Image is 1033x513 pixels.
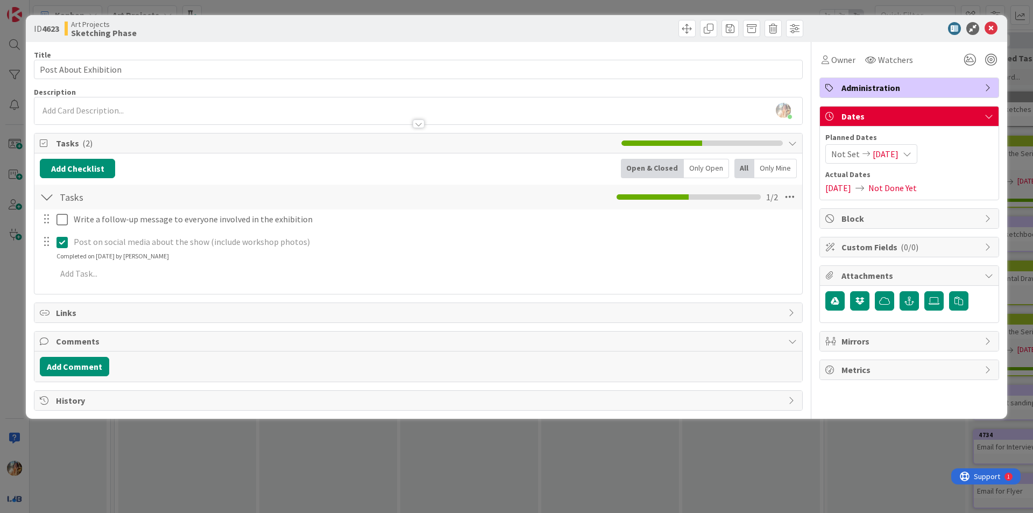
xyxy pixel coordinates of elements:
span: Custom Fields [841,241,979,254]
p: Post on social media about the show (include workshop photos) [74,236,795,248]
input: Add Checklist... [56,187,298,207]
span: [DATE] [873,147,898,160]
div: Only Open [684,159,729,178]
div: All [734,159,754,178]
span: Attachments [841,269,979,282]
b: 4623 [42,23,59,34]
div: Open & Closed [621,159,684,178]
label: Title [34,50,51,60]
span: Metrics [841,363,979,376]
span: Actual Dates [825,169,993,180]
span: Mirrors [841,335,979,348]
img: DgSP5OpwsSRUZKwS8gMSzgstfBmcQ77l.jpg [776,103,791,118]
div: Only Mine [754,159,797,178]
span: Watchers [878,53,913,66]
p: Write a follow-up message to everyone involved in the exhibition [74,213,795,226]
span: Owner [831,53,855,66]
span: Tasks [56,137,616,150]
span: Administration [841,81,979,94]
span: [DATE] [825,181,851,194]
span: Not Set [831,147,860,160]
span: Support [23,2,49,15]
span: History [56,394,783,407]
span: Planned Dates [825,132,993,143]
div: Completed on [DATE] by [PERSON_NAME] [56,251,169,261]
span: 1 / 2 [766,191,778,203]
span: ID [34,22,59,35]
div: 1 [56,4,59,13]
button: Add Checklist [40,159,115,178]
span: ( 0/0 ) [901,242,918,252]
span: Comments [56,335,783,348]
span: ( 2 ) [82,138,93,149]
button: Add Comment [40,357,109,376]
span: Description [34,87,76,97]
span: Art Projects [71,20,137,29]
span: Not Done Yet [868,181,917,194]
input: type card name here... [34,60,803,79]
span: Links [56,306,783,319]
span: Dates [841,110,979,123]
b: Sketching Phase [71,29,137,37]
span: Block [841,212,979,225]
